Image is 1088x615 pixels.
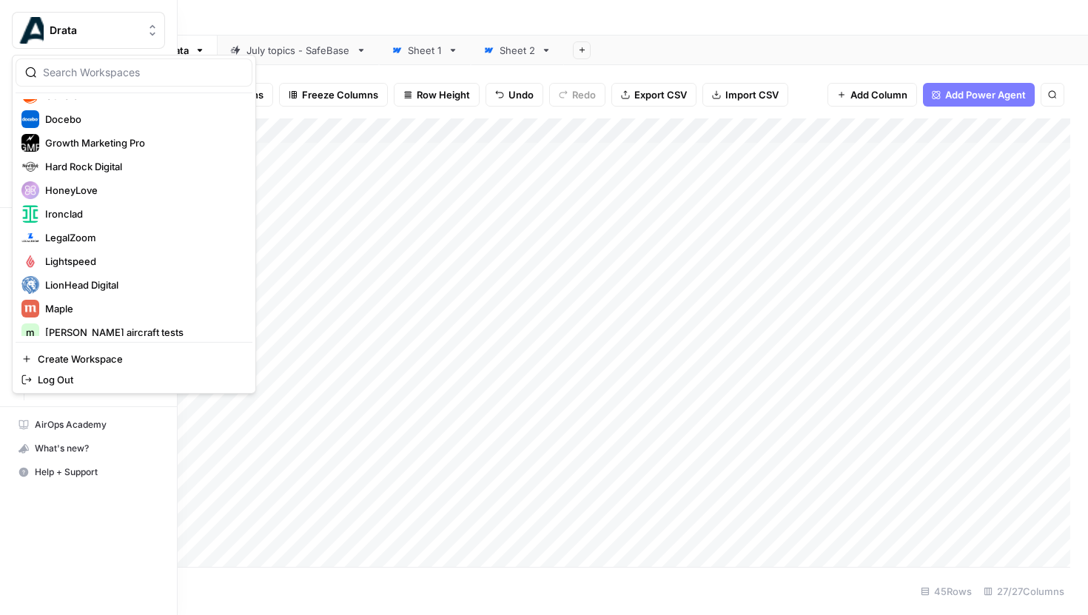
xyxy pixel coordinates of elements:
button: Workspace: Drata [12,12,165,49]
a: Create Workspace [16,349,252,369]
button: Undo [486,83,543,107]
img: Hard Rock Digital Logo [21,158,39,175]
span: Export CSV [634,87,687,102]
button: Add Column [827,83,917,107]
a: Log Out [16,369,252,390]
img: Ironclad Logo [21,205,39,223]
span: Redo [572,87,596,102]
div: Sheet 1 [408,43,442,58]
button: Import CSV [702,83,788,107]
a: AirOps Academy [12,413,165,437]
span: Ironclad [45,206,241,221]
img: Growth Marketing Pro Logo [21,134,39,152]
img: Docebo Logo [21,110,39,128]
span: Add Power Agent [945,87,1026,102]
div: 27/27 Columns [978,579,1070,603]
span: Docebo [45,112,241,127]
span: Freeze Columns [302,87,378,102]
a: Sheet 1 [379,36,471,65]
span: Maple [45,301,241,316]
span: HoneyLove [45,183,241,198]
span: Row Height [417,87,470,102]
span: m [26,325,35,340]
span: Create Workspace [38,352,241,366]
span: Add Column [850,87,907,102]
span: Help + Support [35,466,158,479]
div: 45 Rows [915,579,978,603]
span: Drata [50,23,139,38]
div: Sheet 2 [500,43,535,58]
button: What's new? [12,437,165,460]
span: Growth Marketing Pro [45,135,241,150]
a: July topics - SafeBase [218,36,379,65]
span: Lightspeed [45,254,241,269]
span: Undo [508,87,534,102]
button: Row Height [394,83,480,107]
button: Add Power Agent [923,83,1035,107]
img: Lightspeed Logo [21,252,39,270]
div: Workspace: Drata [12,55,256,394]
span: Import CSV [725,87,779,102]
div: What's new? [13,437,164,460]
button: Redo [549,83,605,107]
img: LegalZoom Logo [21,229,39,246]
span: AirOps Academy [35,418,158,431]
img: Maple Logo [21,300,39,317]
button: Help + Support [12,460,165,484]
div: July topics - SafeBase [246,43,350,58]
input: Search Workspaces [43,65,243,80]
img: Drata Logo [17,17,44,44]
button: Freeze Columns [279,83,388,107]
span: LionHead Digital [45,278,241,292]
button: Export CSV [611,83,696,107]
a: Sheet 2 [471,36,564,65]
span: LegalZoom [45,230,241,245]
span: Log Out [38,372,241,387]
img: HoneyLove Logo [21,181,39,199]
img: LionHead Digital Logo [21,276,39,294]
span: Hard Rock Digital [45,159,241,174]
span: [PERSON_NAME] aircraft tests [45,325,241,340]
